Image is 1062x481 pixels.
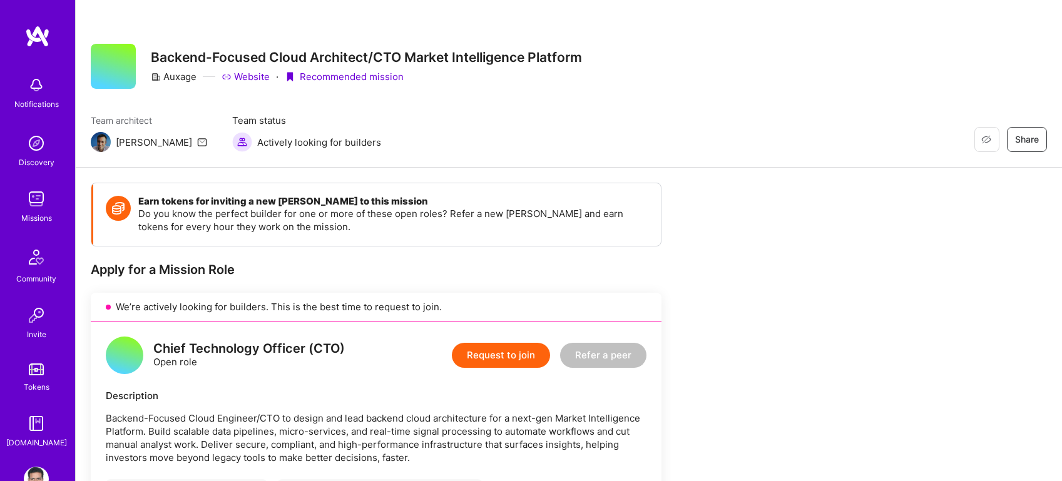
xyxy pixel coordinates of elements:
[21,242,51,272] img: Community
[285,70,404,83] div: Recommended mission
[19,156,54,169] div: Discovery
[6,436,67,449] div: [DOMAIN_NAME]
[16,272,56,285] div: Community
[106,196,131,221] img: Token icon
[1015,133,1039,146] span: Share
[151,49,582,65] h3: Backend-Focused Cloud Architect/CTO Market Intelligence Platform
[24,303,49,328] img: Invite
[560,343,646,368] button: Refer a peer
[24,380,49,393] div: Tokens
[24,186,49,211] img: teamwork
[91,114,207,127] span: Team architect
[24,131,49,156] img: discovery
[27,328,46,341] div: Invite
[452,343,550,368] button: Request to join
[1007,127,1047,152] button: Share
[276,70,278,83] div: ·
[285,72,295,82] i: icon PurpleRibbon
[138,207,648,233] p: Do you know the perfect builder for one or more of these open roles? Refer a new [PERSON_NAME] an...
[232,114,381,127] span: Team status
[151,70,197,83] div: Auxage
[91,293,661,322] div: We’re actively looking for builders. This is the best time to request to join.
[153,342,345,368] div: Open role
[14,98,59,111] div: Notifications
[222,70,270,83] a: Website
[24,73,49,98] img: bell
[981,134,991,144] i: icon EyeClosed
[257,136,381,149] span: Actively looking for builders
[197,137,207,147] i: icon Mail
[106,412,646,464] p: Backend-Focused Cloud Engineer/CTO to design and lead backend cloud architecture for a next-gen M...
[106,389,646,402] div: Description
[232,132,252,152] img: Actively looking for builders
[91,261,661,278] div: Apply for a Mission Role
[138,196,648,207] h4: Earn tokens for inviting a new [PERSON_NAME] to this mission
[21,211,52,225] div: Missions
[24,411,49,436] img: guide book
[116,136,192,149] div: [PERSON_NAME]
[151,72,161,82] i: icon CompanyGray
[25,25,50,48] img: logo
[153,342,345,355] div: Chief Technology Officer (CTO)
[91,132,111,152] img: Team Architect
[29,363,44,375] img: tokens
